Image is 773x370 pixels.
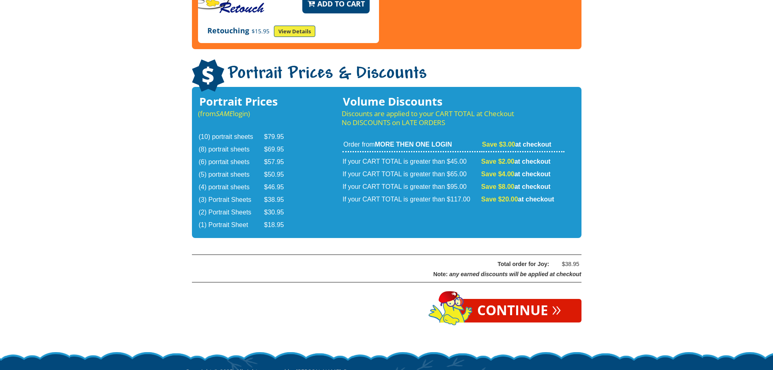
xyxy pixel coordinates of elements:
td: (1) Portrait Sheet [199,219,263,231]
span: » [552,304,561,313]
td: $79.95 [264,131,294,143]
td: (2) Portrait Sheets [199,207,263,219]
h3: Volume Discounts [342,97,565,106]
span: Save $2.00 [481,158,515,165]
td: If your CART TOTAL is greater than $65.00 [342,169,480,180]
td: $57.95 [264,156,294,168]
a: View Details [274,26,315,37]
p: (from login) [198,109,295,118]
td: If your CART TOTAL is greater than $95.00 [342,181,480,193]
strong: at checkout [481,183,551,190]
span: Save $3.00 [482,141,515,148]
div: Total order for Joy: [213,259,549,269]
td: Order from [342,140,480,152]
td: $38.95 [264,194,294,206]
span: Save $4.00 [481,171,515,177]
strong: at checkout [481,196,554,203]
em: SAME [216,109,233,118]
span: any earned discounts will be applied at checkout [449,271,581,277]
strong: at checkout [482,141,551,148]
td: (4) portrait sheets [199,182,263,193]
td: $69.95 [264,144,294,156]
td: $18.95 [264,219,294,231]
p: Retouching [207,26,370,37]
td: (5) portrait sheets [199,169,263,181]
td: (8) portrait sheets [199,144,263,156]
td: If your CART TOTAL is greater than $117.00 [342,194,480,206]
td: (6) porrtait sheets [199,156,263,168]
h1: Portrait Prices & Discounts [192,59,581,93]
strong: MORE THEN ONE LOGIN [375,141,452,148]
span: $15.95 [249,27,272,35]
div: $38.95 [555,259,579,269]
span: Save $20.00 [481,196,518,203]
h3: Portrait Prices [198,97,295,106]
td: $30.95 [264,207,294,219]
strong: at checkout [481,158,551,165]
span: Note: [433,271,448,277]
td: $50.95 [264,169,294,181]
span: Save $8.00 [481,183,515,190]
a: Continue» [457,299,581,322]
p: Discounts are applied to your CART TOTAL at Checkout No DISCOUNTS on LATE ORDERS [342,109,565,127]
td: If your CART TOTAL is greater than $45.00 [342,153,480,168]
td: (3) Portrait Sheets [199,194,263,206]
td: $46.95 [264,182,294,193]
td: (10) portrait sheets [199,131,263,143]
strong: at checkout [481,171,551,177]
